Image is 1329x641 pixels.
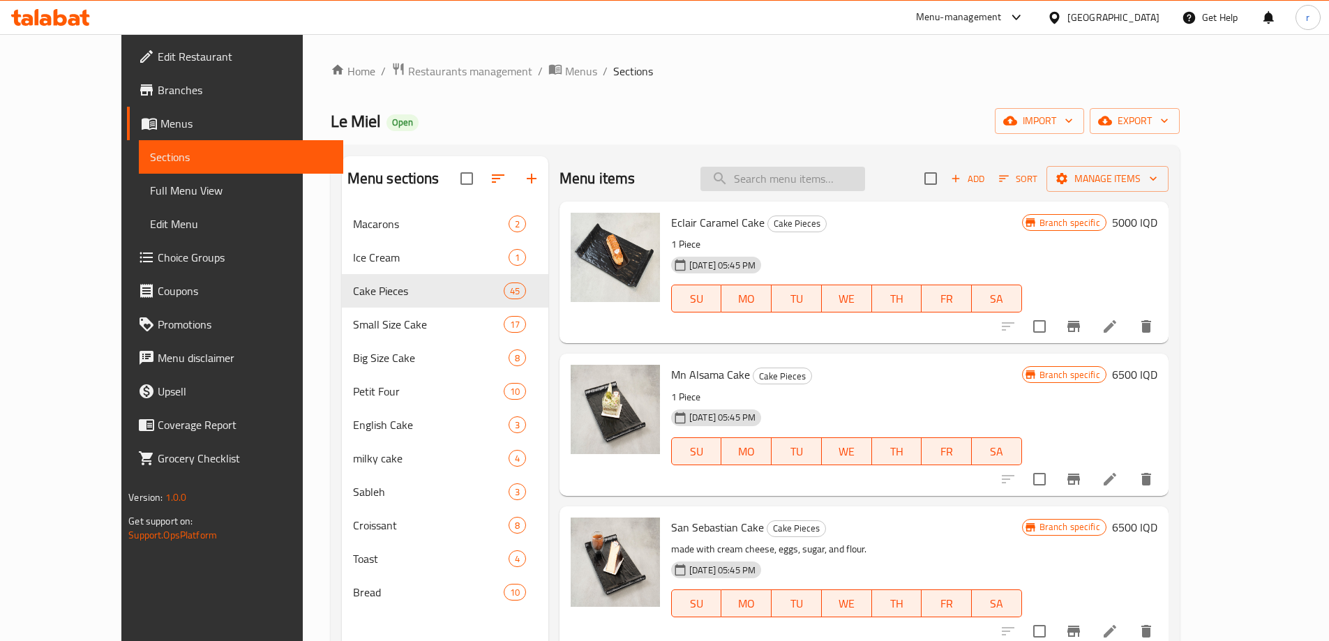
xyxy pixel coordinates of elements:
button: Sort [996,168,1041,190]
div: Bread10 [342,575,548,609]
span: Croissant [353,517,509,534]
button: SU [671,437,722,465]
a: Menus [127,107,343,140]
a: Support.OpsPlatform [128,526,217,544]
span: Select section [916,164,945,193]
span: Sort sections [481,162,515,195]
span: Eclair Caramel Cake [671,212,765,233]
span: SA [977,594,1016,614]
span: Sort [999,171,1037,187]
span: Edit Menu [150,216,332,232]
span: TU [777,289,816,309]
div: Sableh3 [342,475,548,508]
span: Choice Groups [158,249,332,266]
a: Branches [127,73,343,107]
button: MO [721,285,772,312]
div: Petit Four10 [342,375,548,408]
img: San Sebastian Cake [571,518,660,607]
div: [GEOGRAPHIC_DATA] [1067,10,1159,25]
span: TU [777,442,816,462]
span: 10 [504,385,525,398]
span: MO [727,594,766,614]
button: Manage items [1046,166,1169,192]
button: TU [772,437,822,465]
span: Select to update [1025,312,1054,341]
span: Menus [160,115,332,132]
span: Restaurants management [408,63,532,80]
div: items [509,550,526,567]
span: Cake Pieces [353,282,504,299]
a: Menu disclaimer [127,341,343,375]
button: Add [945,168,990,190]
h2: Menu sections [347,168,440,189]
div: Cake Pieces45 [342,274,548,308]
button: TH [872,285,922,312]
span: Add item [945,168,990,190]
div: Bread [353,584,504,601]
li: / [538,63,543,80]
h6: 5000 IQD [1112,213,1157,232]
a: Grocery Checklist [127,442,343,475]
span: 17 [504,318,525,331]
div: items [509,450,526,467]
div: English Cake3 [342,408,548,442]
button: Add section [515,162,548,195]
span: MO [727,442,766,462]
div: Small Size Cake17 [342,308,548,341]
button: WE [822,437,872,465]
div: Cake Pieces [767,216,827,232]
p: 1 Piece [671,389,1022,406]
button: FR [922,285,972,312]
span: Add [949,171,986,187]
span: export [1101,112,1169,130]
a: Edit Restaurant [127,40,343,73]
span: SU [677,289,716,309]
span: 8 [509,519,525,532]
span: Branch specific [1034,368,1106,382]
span: Upsell [158,383,332,400]
span: Version: [128,488,163,506]
h6: 6500 IQD [1112,518,1157,537]
span: FR [927,442,966,462]
span: Manage items [1058,170,1157,188]
span: Full Menu View [150,182,332,199]
span: TH [878,289,917,309]
li: / [603,63,608,80]
div: items [509,416,526,433]
button: Branch-specific-item [1057,310,1090,343]
span: Le Miel [331,105,381,137]
img: Mn Alsama Cake [571,365,660,454]
span: [DATE] 05:45 PM [684,564,761,577]
span: Petit Four [353,383,504,400]
span: Sections [613,63,653,80]
p: 1 Piece [671,236,1022,253]
div: Toast4 [342,542,548,575]
div: Menu-management [916,9,1002,26]
a: Edit menu item [1102,623,1118,640]
div: milky cake4 [342,442,548,475]
div: Ice Cream [353,249,509,266]
span: 2 [509,218,525,231]
span: SU [677,594,716,614]
button: TH [872,589,922,617]
span: English Cake [353,416,509,433]
button: SA [972,589,1022,617]
span: 3 [509,418,525,432]
span: Small Size Cake [353,316,504,333]
a: Sections [139,140,343,174]
div: Macarons2 [342,207,548,241]
span: [DATE] 05:45 PM [684,259,761,272]
span: Get support on: [128,512,193,530]
span: Promotions [158,316,332,333]
a: Menus [548,62,597,80]
button: TH [872,437,922,465]
span: Coverage Report [158,416,332,433]
span: Mn Alsama Cake [671,364,750,385]
span: SA [977,442,1016,462]
img: Eclair Caramel Cake [571,213,660,302]
span: Sableh [353,483,509,500]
